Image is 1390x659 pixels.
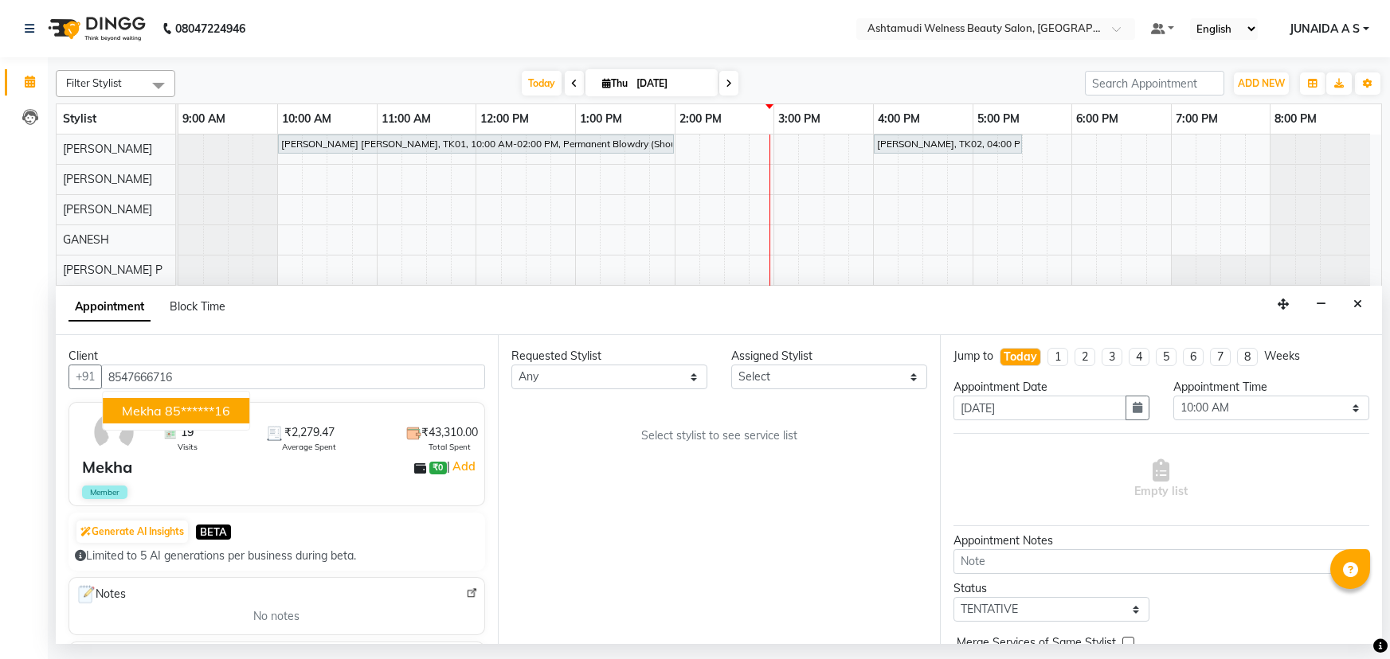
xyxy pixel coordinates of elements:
[63,172,152,186] span: [PERSON_NAME]
[76,584,126,605] span: Notes
[1237,348,1258,366] li: 8
[122,403,162,419] span: Mekha
[63,263,162,277] span: [PERSON_NAME] P
[66,76,122,89] span: Filter Stylist
[1129,348,1149,366] li: 4
[178,107,229,131] a: 9:00 AM
[69,365,102,389] button: +91
[284,424,335,441] span: ₹2,279.47
[1183,348,1204,366] li: 6
[953,379,1149,396] div: Appointment Date
[675,107,726,131] a: 2:00 PM
[1004,349,1037,365] div: Today
[278,107,335,131] a: 10:00 AM
[1173,379,1369,396] div: Appointment Time
[973,107,1024,131] a: 5:00 PM
[196,524,231,540] span: BETA
[378,107,435,131] a: 11:00 AM
[875,137,1020,151] div: [PERSON_NAME], TK02, 04:00 PM-05:30 PM, [DEMOGRAPHIC_DATA] Normal Hair Cut,Highlighting (Per Stre...
[1290,21,1360,37] span: JUNAIDA A S
[69,293,151,322] span: Appointment
[175,6,245,51] b: 08047224946
[641,427,797,444] span: Select stylist to see service list
[280,137,672,151] div: [PERSON_NAME] [PERSON_NAME], TK01, 10:00 AM-02:00 PM, Permanent Blowdry (Shoulder Length)
[1346,292,1369,317] button: Close
[450,457,478,476] a: Add
[632,72,711,96] input: 2025-09-04
[1323,595,1374,643] iframe: chat widget
[1210,348,1231,366] li: 7
[101,365,485,389] input: Search by Name/Mobile/Email/Code
[598,77,632,89] span: Thu
[953,396,1126,420] input: yyyy-mm-dd
[522,71,562,96] span: Today
[181,424,194,441] span: 19
[75,548,479,564] div: Limited to 5 AI generations per business during beta.
[1075,348,1095,366] li: 2
[82,455,132,479] div: Mekha
[63,232,109,247] span: GANESH
[63,111,96,126] span: Stylist
[170,299,225,314] span: Block Time
[1271,107,1321,131] a: 8:00 PM
[874,107,924,131] a: 4:00 PM
[429,441,471,453] span: Total Spent
[953,580,1149,597] div: Status
[953,532,1369,549] div: Appointment Notes
[1156,348,1177,366] li: 5
[1085,71,1224,96] input: Search Appointment
[41,6,150,51] img: logo
[953,348,993,365] div: Jump to
[63,202,152,216] span: [PERSON_NAME]
[1234,72,1289,95] button: ADD NEW
[511,348,707,365] div: Requested Stylist
[178,441,198,453] span: Visits
[576,107,626,131] a: 1:00 PM
[1072,107,1122,131] a: 6:00 PM
[1102,348,1122,366] li: 3
[253,608,300,625] span: No notes
[1238,77,1285,89] span: ADD NEW
[76,521,188,543] button: Generate AI Insights
[91,409,137,455] img: avatar
[1134,459,1188,500] span: Empty list
[421,424,478,441] span: ₹43,310.00
[282,441,336,453] span: Average Spent
[429,462,446,474] span: ₹0
[1172,107,1222,131] a: 7:00 PM
[82,485,127,499] span: Member
[476,107,533,131] a: 12:00 PM
[69,348,485,365] div: Client
[731,348,927,365] div: Assigned Stylist
[1264,348,1300,365] div: Weeks
[1047,348,1068,366] li: 1
[63,142,152,156] span: [PERSON_NAME]
[447,459,478,474] span: |
[774,107,824,131] a: 3:00 PM
[957,634,1116,654] span: Merge Services of Same Stylist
